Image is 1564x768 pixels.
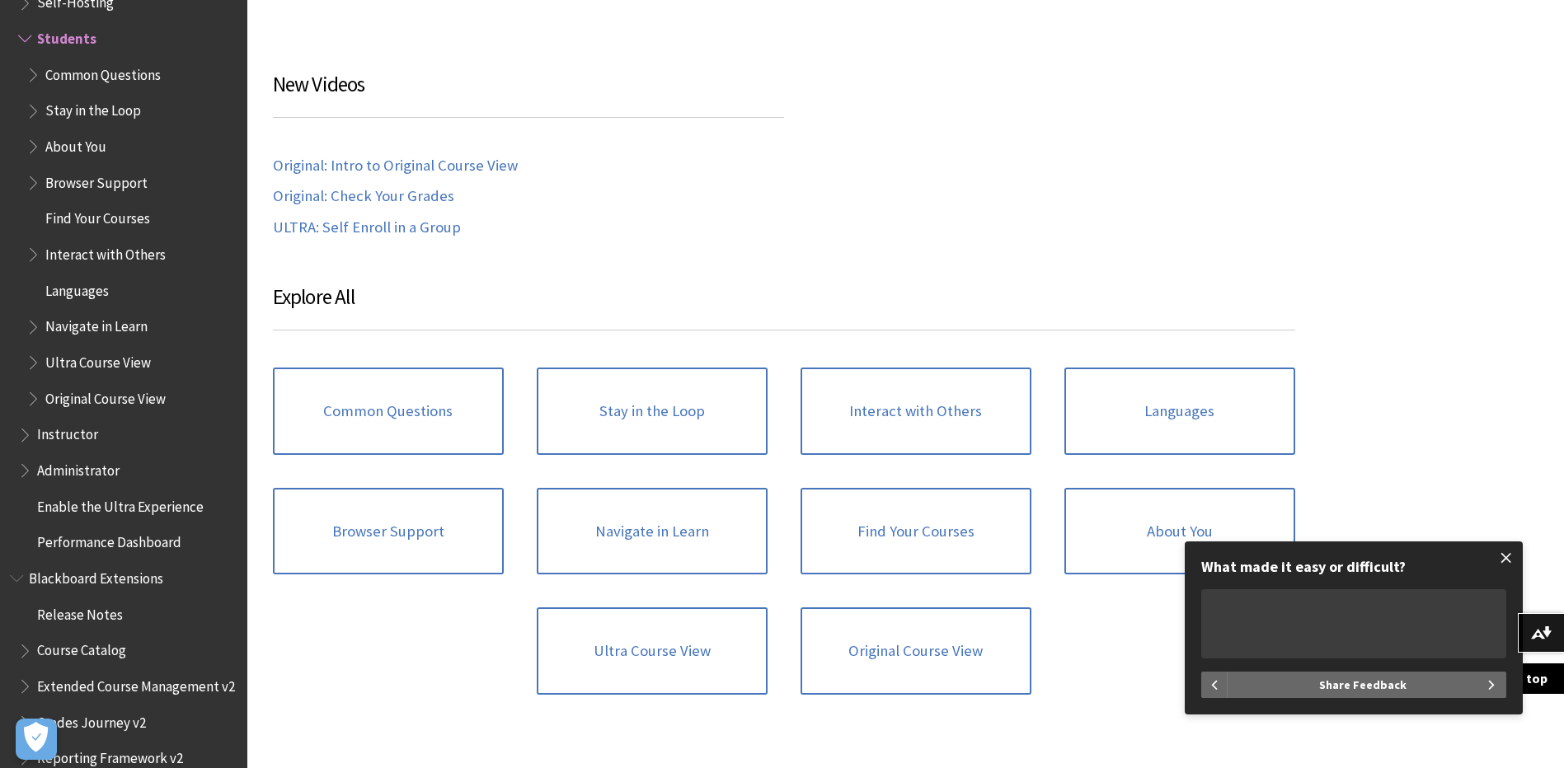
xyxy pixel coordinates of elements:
a: Original Course View [801,607,1031,695]
a: Interact with Others [801,368,1031,455]
span: Navigate in Learn [45,313,148,335]
a: Original: Check Your Grades [273,187,454,206]
span: Enable the Ultra Experience [37,493,204,515]
span: Ultra Course View [45,349,151,371]
span: Original Course View [45,385,166,407]
a: Find Your Courses [801,488,1031,575]
div: What made it easy or difficult? [1201,558,1506,576]
button: Share Feedback [1228,672,1506,698]
span: Extended Course Management v2 [37,672,235,695]
span: Grades Journey v2 [37,709,146,731]
textarea: What made it easy or difficult? [1201,589,1506,658]
span: Interact with Others [45,241,166,263]
span: About You [45,133,106,155]
span: Stay in the Loop [45,97,141,119]
span: Students [37,25,96,47]
h3: Explore All [273,282,1295,330]
a: ULTRA: Self Enroll in a Group [273,218,461,237]
button: Open Preferences [16,719,57,760]
a: Common Questions [273,368,504,455]
a: Stay in the Loop [537,368,768,455]
a: Ultra Course View [537,607,768,695]
a: Original: Intro to Original Course View [273,157,518,176]
h3: New Videos [273,69,784,118]
span: Blackboard Extensions [29,564,163,587]
span: Common Questions [45,61,161,83]
span: Languages [45,277,109,299]
span: Find Your Courses [45,205,150,227]
span: Browser Support [45,169,148,191]
span: Performance Dashboard [37,529,181,551]
span: Administrator [37,457,120,479]
span: Instructor [37,421,98,443]
a: Browser Support [273,488,504,575]
a: About You [1064,488,1295,575]
span: Share Feedback [1319,672,1407,698]
a: Languages [1064,368,1295,455]
span: Course Catalog [37,637,126,659]
span: Reporting Framework v2 [37,744,183,766]
a: Navigate in Learn [537,488,768,575]
span: Release Notes [37,601,123,623]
